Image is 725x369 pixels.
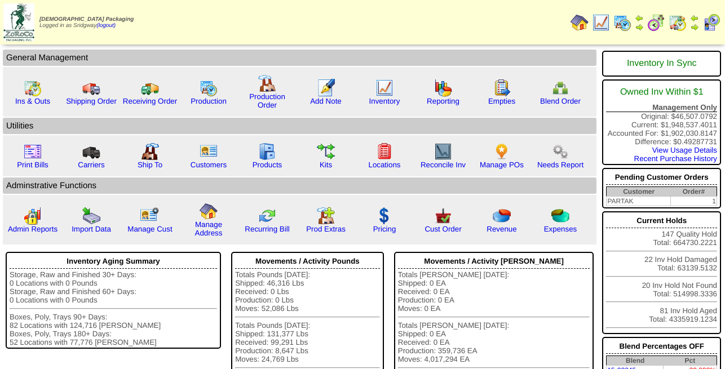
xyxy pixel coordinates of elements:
th: Blend [607,356,664,366]
a: Blend Order [540,97,581,105]
img: locations.gif [375,143,394,161]
a: Manage POs [480,161,524,169]
img: arrowright.gif [635,23,644,32]
img: customers.gif [200,143,218,161]
a: Prod Extras [306,225,346,233]
img: truck2.gif [141,79,159,97]
img: factory.gif [258,74,276,92]
a: Receiving Order [123,97,177,105]
th: Order# [671,187,717,197]
a: Production Order [249,92,285,109]
img: workflow.png [551,143,569,161]
img: managecust.png [140,207,161,225]
th: Customer [607,187,671,197]
th: Pct [664,356,717,366]
a: Reporting [427,97,459,105]
a: Production [191,97,227,105]
a: Carriers [78,161,104,169]
img: cust_order.png [434,207,452,225]
img: workflow.gif [317,143,335,161]
a: Inventory [369,97,400,105]
img: cabinet.gif [258,143,276,161]
img: import.gif [82,207,100,225]
a: Import Data [72,225,111,233]
img: factory2.gif [141,143,159,161]
img: calendarinout.gif [669,14,687,32]
img: zoroco-logo-small.webp [3,3,34,41]
a: Admin Reports [8,225,58,233]
img: reconcile.gif [258,207,276,225]
div: Inventory In Sync [606,53,717,74]
div: Owned Inv Within $1 [606,82,717,103]
div: Storage, Raw and Finished 30+ Days: 0 Locations with 0 Pounds Storage, Raw and Finished 60+ Days:... [10,270,217,346]
a: Manage Address [195,220,223,237]
img: graph.gif [434,79,452,97]
span: [DEMOGRAPHIC_DATA] Packaging [39,16,134,23]
img: orders.gif [317,79,335,97]
img: line_graph.gif [592,14,610,32]
div: Movements / Activity Pounds [235,254,380,269]
img: pie_chart2.png [551,207,569,225]
div: Inventory Aging Summary [10,254,217,269]
img: calendarinout.gif [24,79,42,97]
a: Reconcile Inv [421,161,466,169]
div: 147 Quality Hold Total: 664730.2221 22 Inv Hold Damaged Total: 63139.5132 20 Inv Hold Not Found T... [602,211,721,334]
div: Current Holds [606,214,717,228]
img: truck3.gif [82,143,100,161]
span: Logged in as Sridgway [39,16,134,29]
div: Blend Percentages OFF [606,339,717,354]
a: Cust Order [425,225,461,233]
a: Ship To [138,161,162,169]
a: Manage Cust [127,225,172,233]
img: calendarprod.gif [613,14,631,32]
img: truck.gif [82,79,100,97]
img: line_graph.gif [375,79,394,97]
a: Print Bills [17,161,48,169]
img: workorder.gif [493,79,511,97]
a: Pricing [373,225,396,233]
td: PARTAK [607,197,671,206]
img: arrowleft.gif [690,14,699,23]
img: network.png [551,79,569,97]
a: Needs Report [537,161,583,169]
img: line_graph2.gif [434,143,452,161]
a: Kits [320,161,332,169]
img: calendarcustomer.gif [702,14,720,32]
img: prodextras.gif [317,207,335,225]
td: Adminstrative Functions [3,177,596,194]
a: Locations [368,161,400,169]
a: Empties [488,97,515,105]
div: Management Only [606,103,717,112]
a: Ins & Outs [15,97,50,105]
img: graph2.png [24,207,42,225]
a: Recurring Bill [245,225,289,233]
img: home.gif [200,202,218,220]
img: po.png [493,143,511,161]
a: Recent Purchase History [634,154,717,163]
a: Add Note [310,97,342,105]
div: Movements / Activity [PERSON_NAME] [398,254,590,269]
a: Shipping Order [66,97,117,105]
td: 1 [671,197,717,206]
div: Original: $46,507.0792 Current: $1,948,537.4011 Accounted For: $1,902,030.8147 Difference: $0.492... [602,79,721,165]
td: General Management [3,50,596,66]
a: View Usage Details [652,146,717,154]
a: Products [253,161,282,169]
img: dollar.gif [375,207,394,225]
img: calendarblend.gif [647,14,665,32]
img: invoice2.gif [24,143,42,161]
img: arrowleft.gif [635,14,644,23]
a: Expenses [544,225,577,233]
img: pie_chart.png [493,207,511,225]
a: Revenue [487,225,516,233]
img: home.gif [571,14,589,32]
a: (logout) [96,23,116,29]
img: calendarprod.gif [200,79,218,97]
div: Pending Customer Orders [606,170,717,185]
a: Customers [191,161,227,169]
img: arrowright.gif [690,23,699,32]
td: Utilities [3,118,596,134]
